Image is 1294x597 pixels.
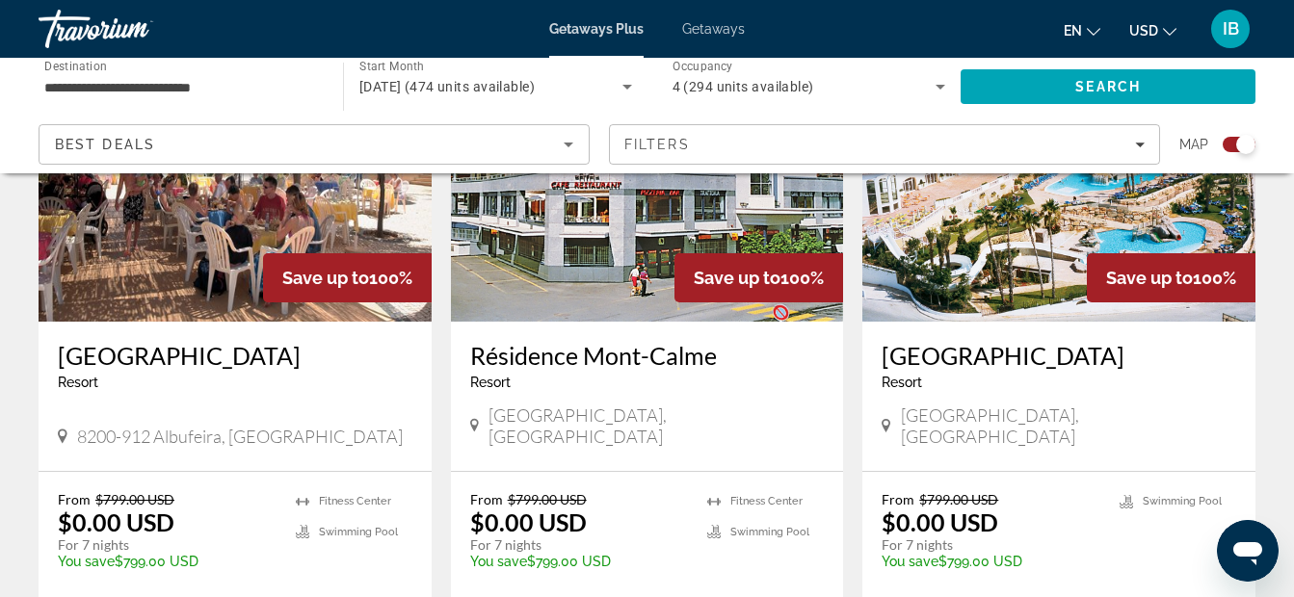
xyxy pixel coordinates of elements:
span: Swimming Pool [319,526,398,538]
span: From [58,491,91,507]
div: 100% [674,253,843,302]
button: Change language [1064,16,1100,44]
span: Save up to [1106,268,1193,288]
span: Swimming Pool [1143,495,1222,507]
span: Best Deals [55,137,155,152]
p: $799.00 USD [58,554,277,569]
button: User Menu [1205,9,1255,49]
span: Filters [624,137,690,152]
span: USD [1129,23,1158,39]
span: 4 (294 units available) [673,79,814,94]
div: 100% [263,253,432,302]
button: Filters [609,124,1160,165]
span: Resort [58,375,98,390]
span: 8200-912 Albufeira, [GEOGRAPHIC_DATA] [77,426,403,447]
span: en [1064,23,1082,39]
input: Select destination [44,76,318,99]
span: Destination [44,59,107,72]
span: Fitness Center [319,495,391,507]
p: $0.00 USD [882,507,998,536]
span: Save up to [694,268,780,288]
p: For 7 nights [470,536,689,554]
a: Travorium [39,4,231,54]
a: Résidence Mont-Calme [470,341,825,370]
p: $799.00 USD [882,554,1100,569]
p: $0.00 USD [58,507,174,536]
iframe: Button to launch messaging window [1217,520,1279,582]
span: Occupancy [673,60,733,73]
span: $799.00 USD [919,491,998,507]
p: For 7 nights [58,536,277,554]
a: [GEOGRAPHIC_DATA] [58,341,412,370]
span: Map [1179,131,1208,158]
span: Save up to [282,268,369,288]
div: 100% [1087,253,1255,302]
span: You save [58,554,115,569]
span: [DATE] (474 units available) [359,79,535,94]
a: Getaways Plus [549,21,644,37]
mat-select: Sort by [55,133,573,156]
p: $0.00 USD [470,507,587,536]
span: Search [1075,79,1141,94]
span: Start Month [359,60,424,73]
span: You save [882,554,938,569]
span: $799.00 USD [95,491,174,507]
a: [GEOGRAPHIC_DATA] [882,341,1236,370]
a: Getaways [682,21,745,37]
span: Resort [882,375,922,390]
span: Fitness Center [730,495,803,507]
button: Change currency [1129,16,1176,44]
span: Resort [470,375,511,390]
span: [GEOGRAPHIC_DATA], [GEOGRAPHIC_DATA] [489,404,824,447]
p: $799.00 USD [470,554,689,569]
span: Swimming Pool [730,526,809,538]
span: IB [1223,19,1239,39]
span: $799.00 USD [508,491,587,507]
span: [GEOGRAPHIC_DATA], [GEOGRAPHIC_DATA] [901,404,1236,447]
p: For 7 nights [882,536,1100,554]
span: From [470,491,503,507]
span: From [882,491,914,507]
button: Search [961,69,1255,104]
span: You save [470,554,527,569]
